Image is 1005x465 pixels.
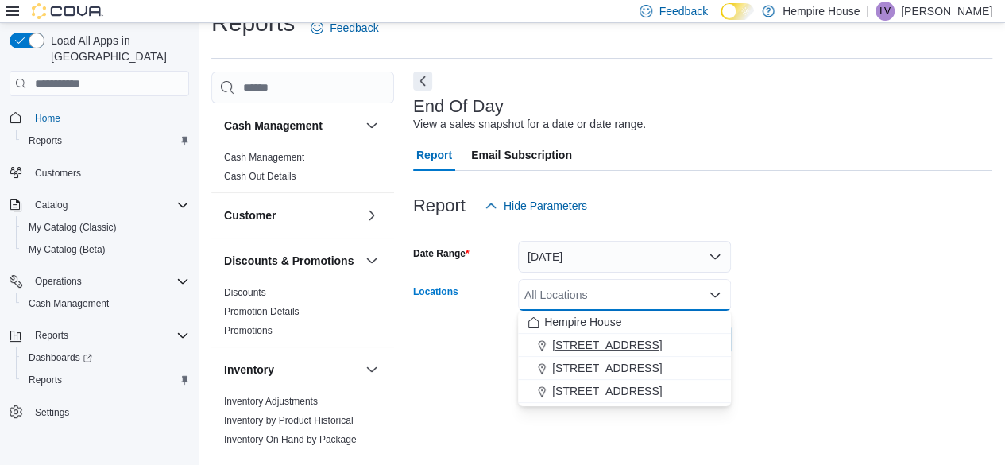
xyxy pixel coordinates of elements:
[362,206,381,225] button: Customer
[29,134,62,147] span: Reports
[224,325,273,336] a: Promotions
[29,243,106,256] span: My Catalog (Beta)
[413,196,466,215] h3: Report
[29,272,88,291] button: Operations
[3,270,195,293] button: Operations
[29,196,74,215] button: Catalog
[22,370,68,389] a: Reports
[224,433,357,446] span: Inventory On Hand by Package
[3,324,195,347] button: Reports
[29,351,92,364] span: Dashboards
[3,401,195,424] button: Settings
[16,216,195,238] button: My Catalog (Classic)
[224,170,296,183] span: Cash Out Details
[29,196,189,215] span: Catalog
[22,131,189,150] span: Reports
[876,2,895,21] div: Lukas Vanwart
[659,3,707,19] span: Feedback
[16,347,195,369] a: Dashboards
[29,297,109,310] span: Cash Management
[29,326,189,345] span: Reports
[224,286,266,299] span: Discounts
[3,161,195,184] button: Customers
[16,130,195,152] button: Reports
[362,360,381,379] button: Inventory
[518,241,731,273] button: [DATE]
[22,218,189,237] span: My Catalog (Classic)
[16,369,195,391] button: Reports
[552,360,662,376] span: [STREET_ADDRESS]
[901,2,992,21] p: [PERSON_NAME]
[478,190,593,222] button: Hide Parameters
[22,348,189,367] span: Dashboards
[224,434,357,445] a: Inventory On Hand by Package
[224,151,304,164] span: Cash Management
[413,247,470,260] label: Date Range
[362,251,381,270] button: Discounts & Promotions
[32,3,103,19] img: Cova
[224,395,318,408] span: Inventory Adjustments
[224,253,354,269] h3: Discounts & Promotions
[35,199,68,211] span: Catalog
[413,116,646,133] div: View a sales snapshot for a date or date range.
[783,2,860,21] p: Hempire House
[224,253,359,269] button: Discounts & Promotions
[224,415,354,426] a: Inventory by Product Historical
[16,238,195,261] button: My Catalog (Beta)
[16,293,195,315] button: Cash Management
[22,131,68,150] a: Reports
[22,240,189,259] span: My Catalog (Beta)
[544,314,621,330] span: Hempire House
[413,72,432,91] button: Next
[224,207,359,223] button: Customer
[3,194,195,216] button: Catalog
[224,171,296,182] a: Cash Out Details
[552,337,662,353] span: [STREET_ADDRESS]
[416,139,452,171] span: Report
[22,294,115,313] a: Cash Management
[3,106,195,129] button: Home
[211,148,394,192] div: Cash Management
[224,118,323,134] h3: Cash Management
[29,107,189,127] span: Home
[224,287,266,298] a: Discounts
[35,167,81,180] span: Customers
[504,198,587,214] span: Hide Parameters
[224,362,274,378] h3: Inventory
[413,97,504,116] h3: End Of Day
[22,294,189,313] span: Cash Management
[29,163,189,183] span: Customers
[10,99,189,465] nav: Complex example
[22,348,99,367] a: Dashboards
[330,20,378,36] span: Feedback
[22,240,112,259] a: My Catalog (Beta)
[866,2,869,21] p: |
[29,109,67,128] a: Home
[552,383,662,399] span: [STREET_ADDRESS]
[879,2,891,21] span: LV
[721,3,754,20] input: Dark Mode
[29,402,189,422] span: Settings
[518,357,731,380] button: [STREET_ADDRESS]
[22,218,123,237] a: My Catalog (Classic)
[518,311,731,403] div: Choose from the following options
[224,324,273,337] span: Promotions
[709,289,721,301] button: Close list of options
[518,311,731,334] button: Hempire House
[471,139,572,171] span: Email Subscription
[29,221,117,234] span: My Catalog (Classic)
[721,20,721,21] span: Dark Mode
[29,164,87,183] a: Customers
[22,370,189,389] span: Reports
[29,403,75,422] a: Settings
[518,380,731,403] button: [STREET_ADDRESS]
[211,7,295,39] h1: Reports
[413,285,458,298] label: Locations
[224,152,304,163] a: Cash Management
[35,112,60,125] span: Home
[518,334,731,357] button: [STREET_ADDRESS]
[224,306,300,317] a: Promotion Details
[44,33,189,64] span: Load All Apps in [GEOGRAPHIC_DATA]
[224,362,359,378] button: Inventory
[29,374,62,386] span: Reports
